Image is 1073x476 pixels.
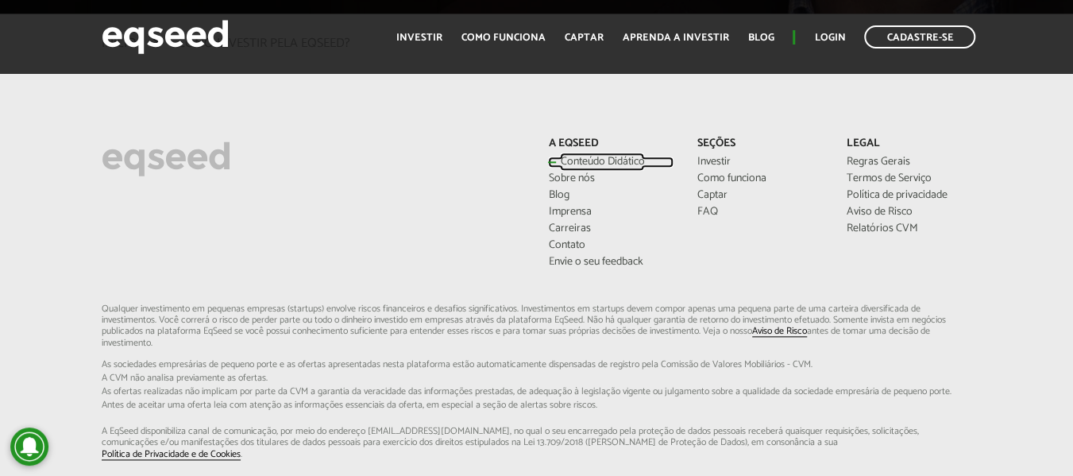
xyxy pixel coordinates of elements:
a: Imprensa [548,207,674,218]
p: Qualquer investimento em pequenas empresas (startups) envolve riscos financeiros e desafios signi... [102,304,972,461]
span: As ofertas realizadas não implicam por parte da CVM a garantia da veracidade das informações p... [102,387,972,397]
a: FAQ [697,207,823,218]
a: Login [814,33,845,43]
a: Investir [697,157,823,168]
a: Contato [548,240,674,251]
a: Blog [548,190,674,201]
img: EqSeed [102,16,229,58]
p: A EqSeed [548,137,674,151]
a: Aviso de Risco [752,327,807,337]
a: Como funciona [461,33,545,43]
a: Aprenda a investir [622,33,728,43]
a: Política de Privacidade e de Cookies [102,450,241,460]
a: Sobre nós [548,173,674,184]
span: Antes de aceitar uma oferta leia com atenção as informações essenciais da oferta, em especial... [102,401,972,410]
a: Política de privacidade [847,190,972,201]
a: Captar [697,190,823,201]
a: Como funciona [697,173,823,184]
a: Aviso de Risco [847,207,972,218]
a: Investir [396,33,442,43]
a: Regras Gerais [847,157,972,168]
span: As sociedades empresárias de pequeno porte e as ofertas apresentadas nesta plataforma estão aut... [102,360,972,370]
a: Relatórios CVM [847,223,972,234]
p: Legal [847,137,972,151]
img: EqSeed Logo [102,137,230,180]
span: A CVM não analisa previamente as ofertas. [102,373,972,383]
a: Carreiras [548,223,674,234]
a: Conteúdo Didático [548,157,674,168]
a: Blog [747,33,774,43]
a: Cadastre-se [864,25,975,48]
a: Envie o seu feedback [548,257,674,268]
a: Captar [564,33,603,43]
p: Seções [697,137,823,151]
a: Termos de Serviço [847,173,972,184]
